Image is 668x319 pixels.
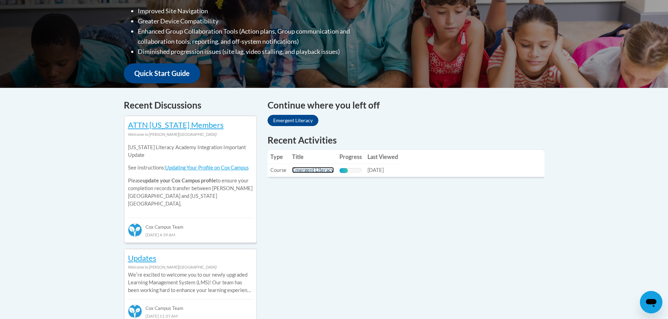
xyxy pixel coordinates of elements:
div: Welcome to [PERSON_NAME][GEOGRAPHIC_DATA]! [128,263,253,271]
div: Progress, % [339,168,348,173]
div: Welcome to [PERSON_NAME][GEOGRAPHIC_DATA]! [128,131,253,138]
b: update your Cox Campus profile [143,178,216,183]
th: Progress [337,150,365,164]
p: Weʹre excited to welcome you to our newly upgraded Learning Management System (LMS)! Our team has... [128,271,253,294]
img: Cox Campus Team [128,304,142,318]
th: Last Viewed [365,150,401,164]
p: See instructions: [128,164,253,172]
h4: Recent Discussions [124,98,257,112]
div: Please to ensure your completion records transfer between [PERSON_NAME][GEOGRAPHIC_DATA] and [US_... [128,138,253,213]
span: [DATE] [367,167,384,173]
p: [US_STATE] Literacy Academy Integration Important Update [128,144,253,159]
span: Course [270,167,286,173]
h4: Continue where you left off [268,98,545,112]
a: Quick Start Guide [124,63,200,83]
a: Updates [128,253,156,263]
li: Diminished progression issues (site lag, video stalling, and playback issues) [138,47,378,57]
li: Enhanced Group Collaboration Tools (Action plans, Group communication and collaboration tools, re... [138,26,378,47]
iframe: Button to launch messaging window [640,291,662,313]
img: Cox Campus Team [128,223,142,237]
div: [DATE] 4:39 AM [128,231,253,238]
a: Updating Your Profile on Cox Campus [165,165,249,171]
li: Greater Device Compatibility [138,16,378,26]
a: Emergent Literacy [292,167,334,173]
h1: Recent Activities [268,134,545,146]
a: Emergent Literacy [268,115,318,126]
a: ATTN [US_STATE] Members [128,120,224,130]
div: Cox Campus Team [128,299,253,312]
div: Cox Campus Team [128,218,253,230]
th: Title [289,150,337,164]
th: Type [268,150,289,164]
li: Improved Site Navigation [138,6,378,16]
